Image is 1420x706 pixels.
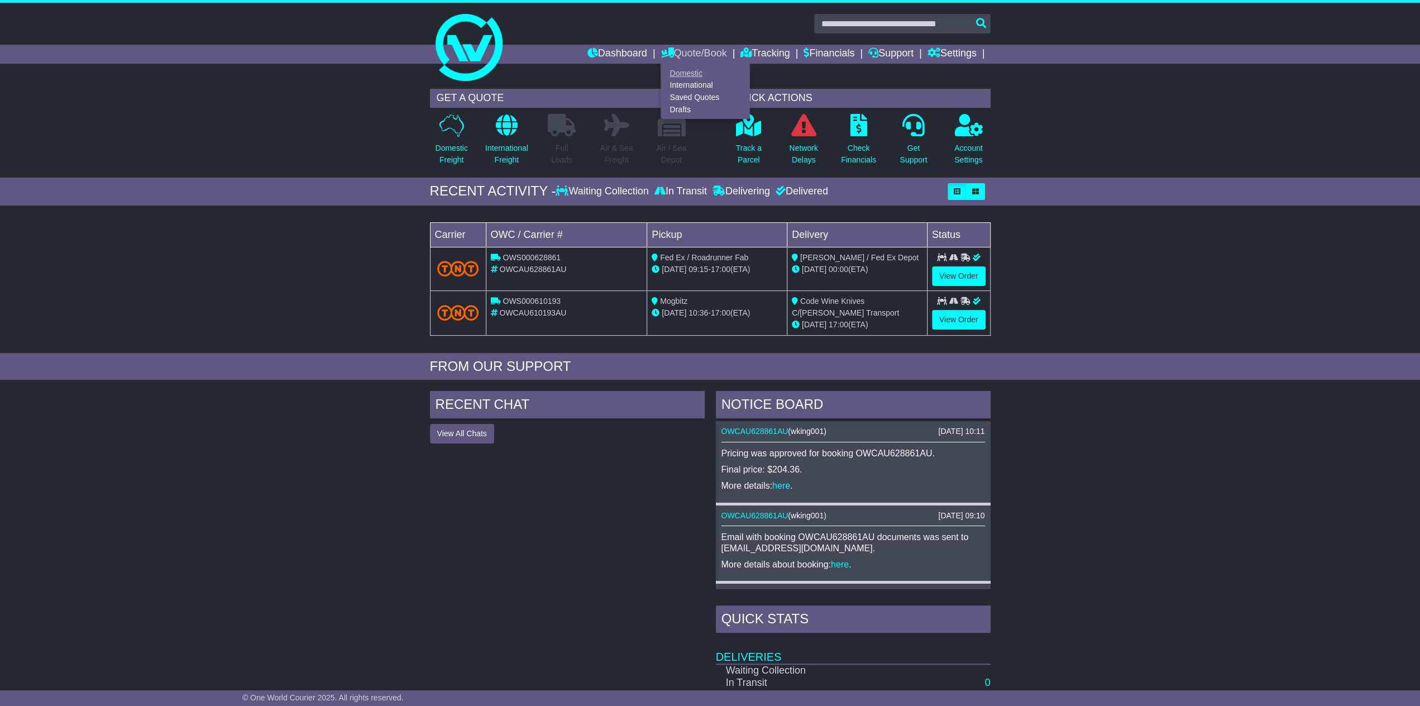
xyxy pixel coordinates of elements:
a: View Order [932,266,986,286]
a: Financials [804,45,854,64]
p: Check Financials [841,142,876,166]
p: Account Settings [954,142,983,166]
a: OWCAU628861AU [721,511,788,520]
a: OWCAU628861AU [721,427,788,436]
div: ( ) [721,511,985,521]
a: Drafts [661,103,749,116]
span: OWS000610193 [503,297,561,306]
div: RECENT CHAT [430,391,705,421]
span: Fed Ex / Roadrunner Fab [660,253,748,262]
a: 0 [984,677,990,688]
a: DomesticFreight [434,113,468,172]
img: TNT_Domestic.png [437,305,479,320]
a: Saved Quotes [661,92,749,104]
span: © One World Courier 2025. All rights reserved. [242,693,404,702]
p: Pricing was approved for booking OWCAU628861AU. [721,448,985,459]
a: Track aParcel [735,113,762,172]
td: Pickup [647,222,787,247]
td: Status [927,222,990,247]
p: More details about booking: . [721,559,985,570]
div: (ETA) [792,264,922,275]
p: Network Delays [789,142,817,166]
div: NOTICE BOARD [716,391,991,421]
a: Settings [927,45,977,64]
div: In Transit [652,185,710,198]
a: Dashboard [587,45,647,64]
div: Delivering [710,185,773,198]
div: QUICK ACTIONS [727,89,991,108]
span: wking001 [791,511,824,520]
p: Final price: $204.36. [721,464,985,475]
a: International [661,79,749,92]
td: Carrier [430,222,486,247]
span: 00:00 [829,265,848,274]
a: View Order [932,310,986,330]
button: View All Chats [430,424,494,443]
span: 17:00 [829,320,848,329]
span: wking001 [791,427,824,436]
span: [PERSON_NAME] / Fed Ex Depot [800,253,919,262]
span: [DATE] [662,265,686,274]
a: here [831,560,849,569]
td: OWC / Carrier # [486,222,647,247]
p: Air & Sea Freight [600,142,633,166]
p: Full Loads [548,142,576,166]
div: GET A QUOTE [430,89,694,108]
div: FROM OUR SUPPORT [430,359,991,375]
div: Waiting Collection [556,185,651,198]
p: Track a Parcel [736,142,762,166]
div: RECENT ACTIVITY - [430,183,556,199]
a: GetSupport [899,113,927,172]
span: [DATE] [802,265,826,274]
span: OWS000628861 [503,253,561,262]
div: [DATE] 09:10 [938,511,984,521]
td: Delivering [716,689,899,701]
span: [DATE] [802,320,826,329]
span: 17:00 [711,265,730,274]
span: OWCAU610193AU [499,308,566,317]
div: ( ) [721,427,985,436]
p: Email with booking OWCAU628861AU documents was sent to [EMAIL_ADDRESS][DOMAIN_NAME]. [721,532,985,553]
a: here [772,481,790,490]
div: (ETA) [792,319,922,331]
p: Domestic Freight [435,142,467,166]
span: Mogbitz [660,297,687,306]
p: Get Support [900,142,927,166]
a: Quote/Book [661,45,726,64]
p: International Freight [485,142,528,166]
div: Quote/Book [661,64,750,119]
a: Tracking [740,45,790,64]
span: [DATE] [662,308,686,317]
p: Air / Sea Depot [657,142,687,166]
a: 0 [984,689,990,700]
div: - (ETA) [652,307,782,319]
span: 09:15 [689,265,708,274]
p: More details: . [721,480,985,491]
a: NetworkDelays [788,113,818,172]
span: 17:00 [711,308,730,317]
a: InternationalFreight [485,113,529,172]
td: Delivery [787,222,927,247]
a: Domestic [661,67,749,79]
td: In Transit [716,677,899,689]
td: Waiting Collection [716,664,899,677]
a: AccountSettings [954,113,983,172]
span: Code Wine Knives C/[PERSON_NAME] Transport [792,297,899,317]
span: OWCAU628861AU [499,265,566,274]
a: Support [868,45,914,64]
a: CheckFinancials [840,113,877,172]
td: Deliveries [716,636,991,664]
div: - (ETA) [652,264,782,275]
div: Quick Stats [716,605,991,636]
div: [DATE] 10:11 [938,427,984,436]
span: 10:36 [689,308,708,317]
img: TNT_Domestic.png [437,261,479,276]
div: Delivered [773,185,828,198]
